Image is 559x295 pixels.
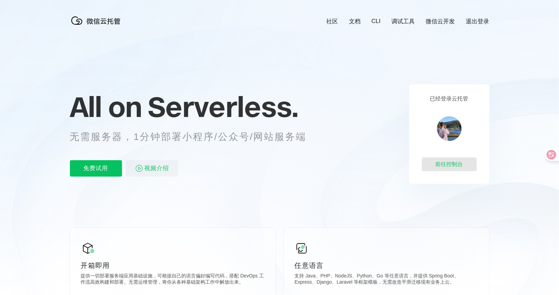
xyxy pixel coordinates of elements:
[70,14,125,27] img: 微信云托管
[430,95,469,103] p: 已经登录云托管
[70,160,122,177] p: 免费试用
[70,23,125,28] a: 微信云托管
[135,164,143,173] img: video_play.svg
[392,17,415,25] a: 调试工具
[422,157,477,171] div: 前往控制台
[148,90,299,124] span: Serverless.
[145,160,169,177] span: 视频介绍
[426,17,455,25] a: 微信云开发
[81,273,265,287] p: 提供一切部署服务端应用基础设施，可根据自己的语言偏好编写代码，搭配 DevOps 工作流高效构建和部署。无需运维管理，将你从各种基础架构工作中解放出来。
[372,18,380,25] a: CLI
[295,261,478,270] p: 任意语言
[349,17,361,25] a: 文档
[81,261,265,270] p: 开箱即用
[466,17,489,25] a: 退出登录
[295,273,478,287] p: 支持 Java、PHP、NodeJS、Python、Go 等任意语言，并提供 Spring Boot、Express、Django、Laravel 等框架模板，无需改造平滑迁移现有业务上云。
[70,130,319,144] p: 无需服务器，1分钟部署小程序/公众号/网站服务端
[326,17,338,25] a: 社区
[70,90,142,124] span: All on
